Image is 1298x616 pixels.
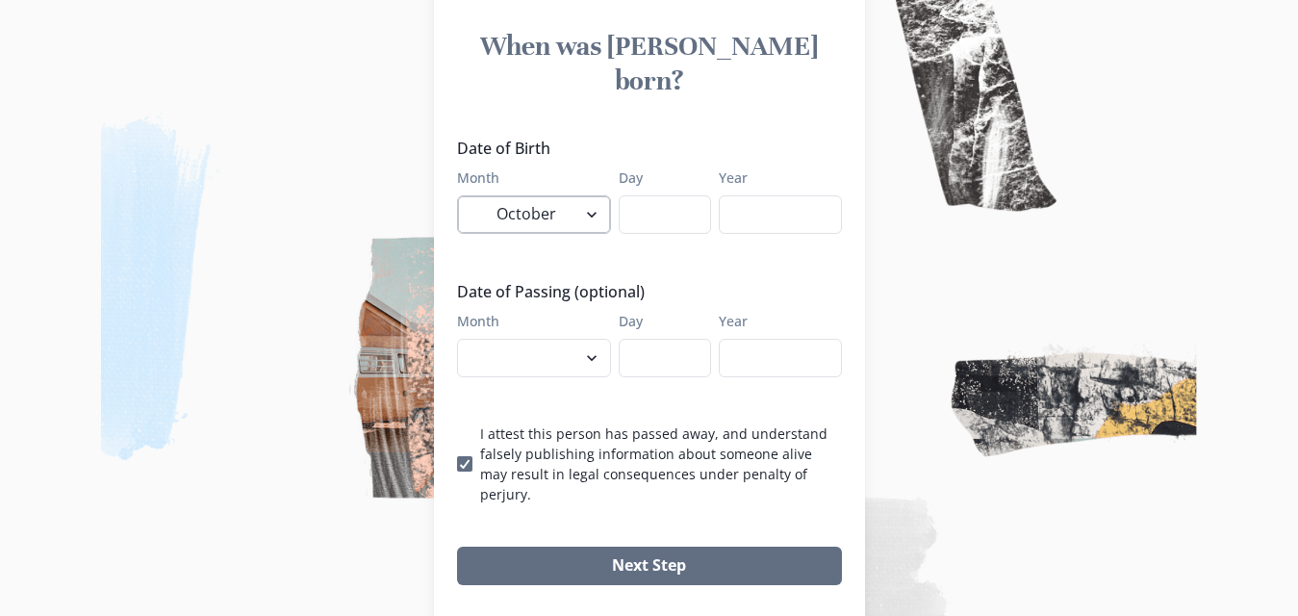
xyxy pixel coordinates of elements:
p: I attest this person has passed away, and understand falsely publishing information about someone... [480,423,842,504]
label: Month [457,311,599,331]
label: Day [619,167,700,188]
label: Year [719,311,830,331]
legend: Date of Passing (optional) [457,280,830,303]
label: Day [619,311,700,331]
label: Month [457,167,599,188]
legend: Date of Birth [457,137,830,160]
label: Year [719,167,830,188]
button: Next Step [457,547,842,585]
h1: When was [PERSON_NAME] born? [457,29,842,98]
